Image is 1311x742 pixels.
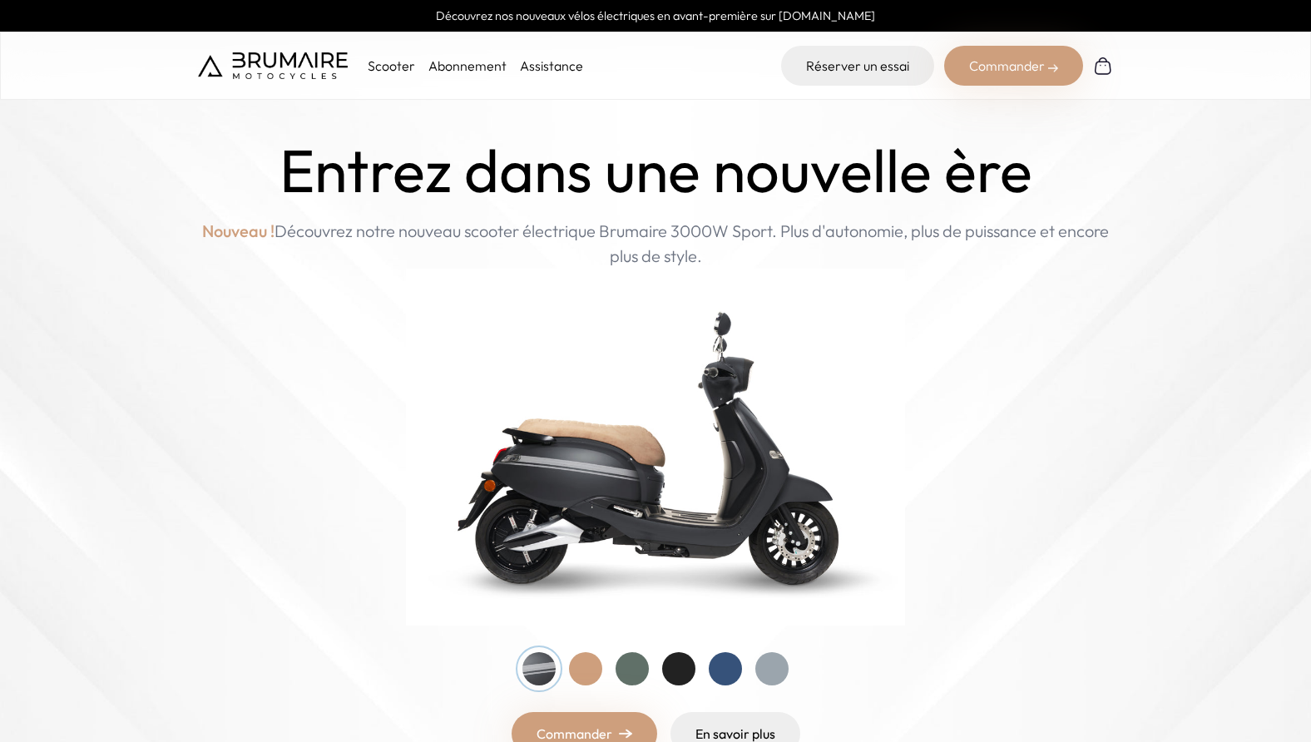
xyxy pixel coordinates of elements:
img: right-arrow.png [619,729,632,739]
img: Panier [1093,56,1113,76]
a: Assistance [520,57,583,74]
img: Brumaire Motocycles [198,52,348,79]
span: Nouveau ! [202,219,275,244]
a: Abonnement [428,57,507,74]
a: Réserver un essai [781,46,934,86]
h1: Entrez dans une nouvelle ère [280,136,1032,205]
p: Découvrez notre nouveau scooter électrique Brumaire 3000W Sport. Plus d'autonomie, plus de puissa... [198,219,1113,269]
img: right-arrow-2.png [1048,63,1058,73]
p: Scooter [368,56,415,76]
div: Commander [944,46,1083,86]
